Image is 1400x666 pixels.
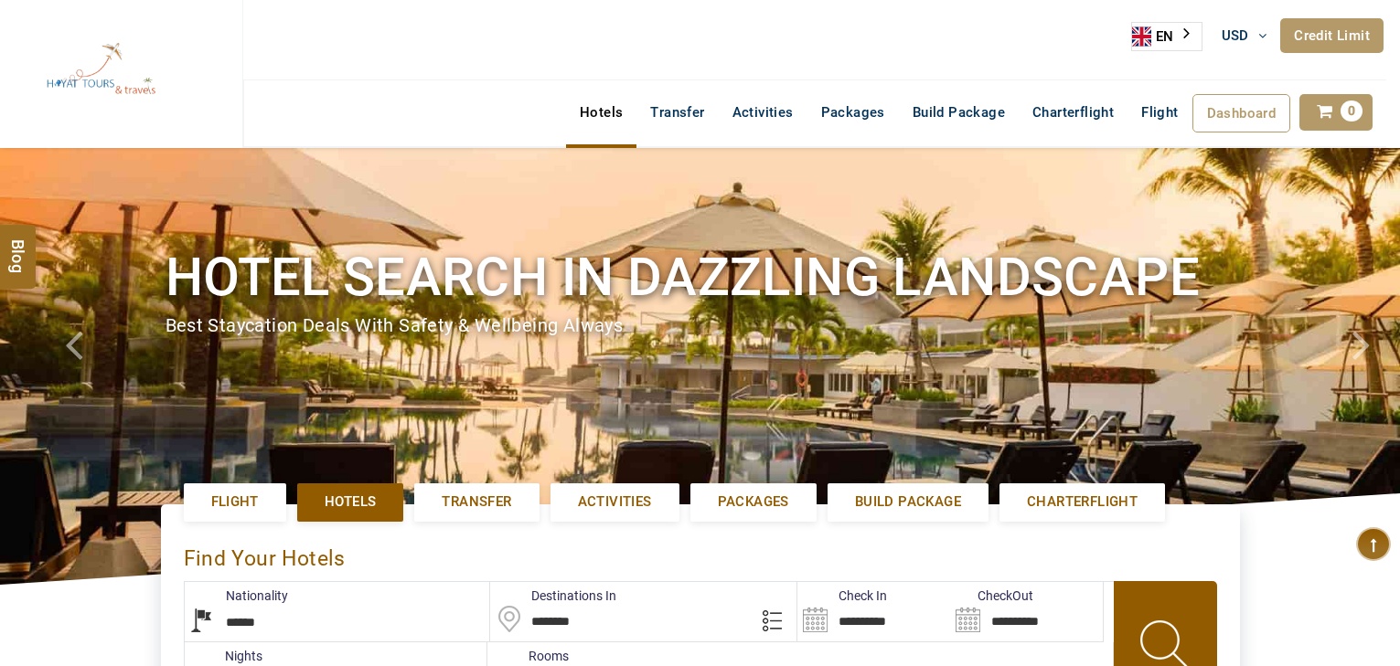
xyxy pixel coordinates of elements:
[636,94,718,131] a: Transfer
[414,483,539,521] a: Transfer
[1280,18,1384,53] a: Credit Limit
[1027,492,1138,512] span: Charterflight
[185,587,288,605] label: Nationality
[899,94,1019,131] a: Build Package
[719,94,807,131] a: Activities
[1207,105,1277,122] span: Dashboard
[184,527,1217,581] div: Find Your Hotels
[797,587,887,605] label: Check In
[1222,27,1249,44] span: USD
[14,8,188,132] img: The Royal Line Holidays
[1132,23,1202,50] a: EN
[184,483,286,521] a: Flight
[6,239,30,255] span: Blog
[1127,94,1192,112] a: Flight
[166,312,1235,339] div: Best Staycation Deals with safety & wellbeing always
[797,582,950,641] input: Search
[211,492,259,512] span: Flight
[807,94,899,131] a: Packages
[828,483,989,521] a: Build Package
[297,483,403,521] a: Hotels
[950,582,1103,641] input: Search
[442,492,511,512] span: Transfer
[855,492,961,512] span: Build Package
[566,94,636,131] a: Hotels
[1131,22,1202,51] aside: Language selected: English
[690,483,817,521] a: Packages
[325,492,376,512] span: Hotels
[718,492,789,512] span: Packages
[550,483,679,521] a: Activities
[999,483,1165,521] a: Charterflight
[1341,100,1363,122] span: 0
[1299,94,1373,131] a: 0
[1032,104,1114,121] span: Charterflight
[1131,22,1202,51] div: Language
[166,243,1235,312] h1: Hotel search in dazzling landscape
[487,647,569,665] label: Rooms
[184,647,262,665] label: nights
[1141,103,1178,122] span: Flight
[950,587,1033,605] label: CheckOut
[490,587,616,605] label: Destinations In
[1019,94,1127,131] a: Charterflight
[578,492,652,512] span: Activities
